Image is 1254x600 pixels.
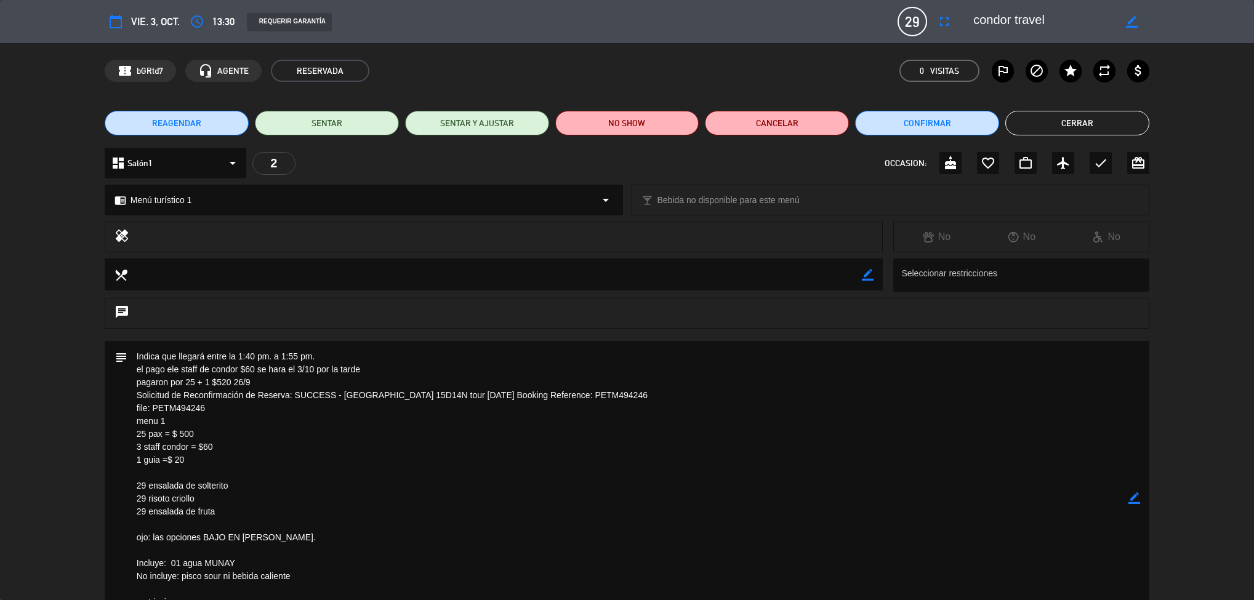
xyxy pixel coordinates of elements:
button: access_time [186,10,208,33]
i: arrow_drop_down [598,193,613,207]
i: access_time [190,14,204,29]
em: Visitas [930,64,959,78]
i: attach_money [1131,63,1146,78]
i: favorite_border [981,156,995,170]
i: star [1063,63,1078,78]
i: outlined_flag [995,63,1010,78]
i: chrome_reader_mode [115,194,126,206]
i: border_color [1126,16,1138,28]
button: calendar_today [105,10,127,33]
span: Salón1 [127,156,153,170]
span: REAGENDAR [152,117,201,130]
span: bGRtd7 [137,64,163,78]
button: Confirmar [855,111,999,135]
i: cake [943,156,958,170]
i: block [1029,63,1044,78]
button: NO SHOW [555,111,699,135]
button: SENTAR [255,111,399,135]
i: check [1093,156,1108,170]
button: fullscreen [933,10,955,33]
i: healing [115,228,129,246]
span: 0 [920,64,924,78]
span: Bebida no disponible para este menú [657,193,800,207]
button: Cancelar [705,111,849,135]
i: calendar_today [108,14,123,29]
i: fullscreen [937,14,952,29]
span: RESERVADA [271,60,369,82]
button: Cerrar [1005,111,1149,135]
i: work_outline [1018,156,1033,170]
i: border_color [1128,492,1140,504]
div: No [1064,229,1149,245]
i: repeat [1097,63,1112,78]
div: No [979,229,1064,245]
span: OCCASION: [885,156,926,170]
i: airplanemode_active [1056,156,1071,170]
span: 13:30 [212,13,235,30]
div: REQUERIR GARANTÍA [247,13,332,31]
span: AGENTE [217,64,249,78]
i: local_dining [114,268,127,281]
div: No [894,229,979,245]
i: headset_mic [198,63,213,78]
i: dashboard [111,156,126,170]
i: card_giftcard [1131,156,1146,170]
span: 29 [898,7,927,36]
div: 2 [252,152,295,175]
span: Menú turístico 1 [131,193,192,207]
i: border_color [862,269,874,281]
i: arrow_drop_down [225,156,240,170]
i: chat [115,305,129,322]
span: confirmation_number [118,63,132,78]
button: SENTAR Y AJUSTAR [405,111,549,135]
i: local_bar [641,194,653,206]
i: subject [114,350,127,364]
button: REAGENDAR [105,111,249,135]
span: vie. 3, oct. [131,13,180,30]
